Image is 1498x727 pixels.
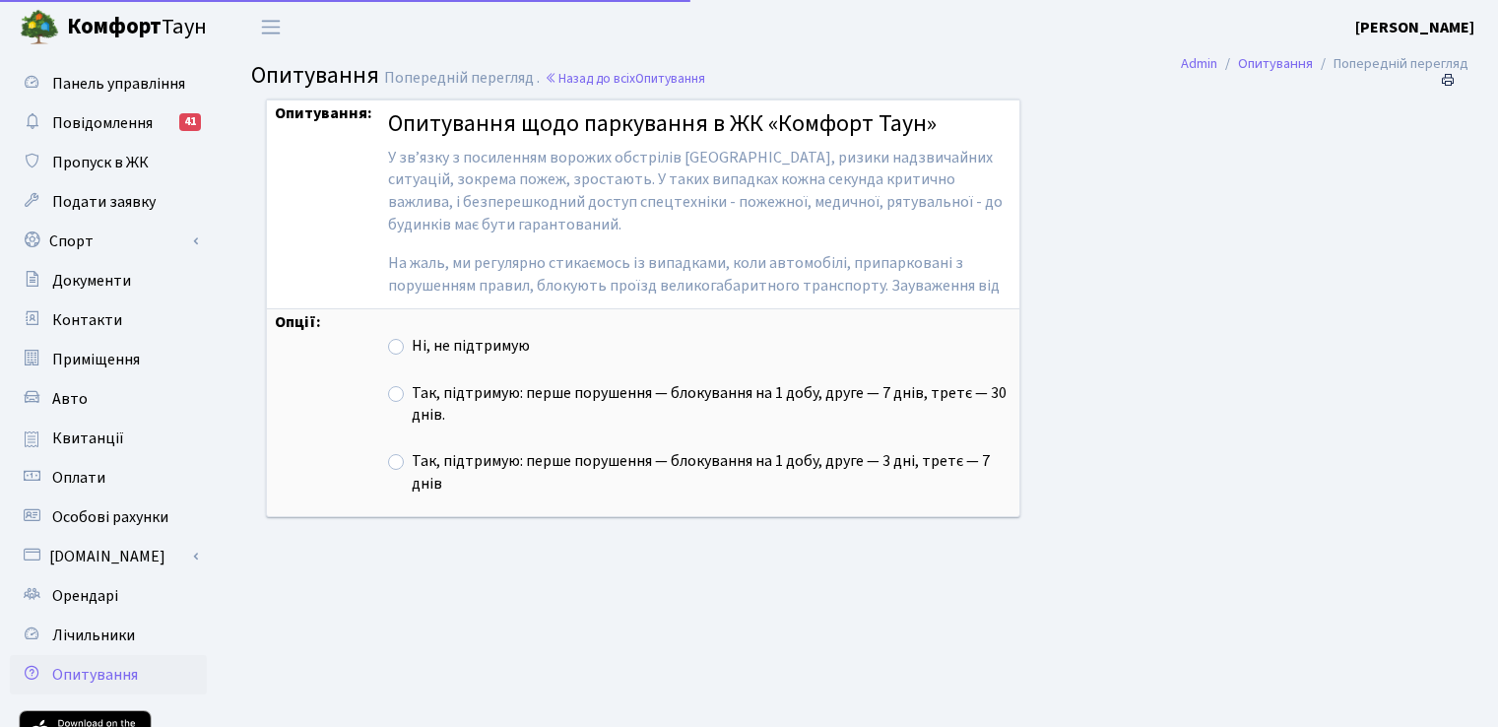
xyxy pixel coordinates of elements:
span: Опитування [635,69,705,88]
li: Попередній перегляд [1313,53,1468,75]
b: [PERSON_NAME] [1355,17,1474,38]
span: Оплати [52,467,105,489]
span: Лічильники [52,625,135,646]
a: Документи [10,261,207,300]
div: 41 [179,113,201,131]
span: Авто [52,388,88,410]
a: Контакти [10,300,207,340]
a: Лічильники [10,616,207,655]
a: Приміщення [10,340,207,379]
span: Приміщення [52,349,140,370]
label: Так, підтримую: перше порушення — блокування на 1 добу, друге — 3 дні, третє — 7 днів [412,450,1011,496]
p: На жаль, ми регулярно стикаємось із випадками, коли автомобілі, припарковані з порушенням правил,... [388,252,1011,320]
a: Квитанції [10,419,207,458]
b: Комфорт [67,11,162,42]
label: Так, підтримую: перше порушення — блокування на 1 добу, друге — 7 днів, третє — 30 днів. [412,382,1011,428]
span: Опитування [251,58,379,93]
span: Особові рахунки [52,506,168,528]
strong: Опції: [275,311,321,333]
span: Таун [67,11,207,44]
a: Спорт [10,222,207,261]
span: Квитанції [52,428,124,449]
span: Пропуск в ЖК [52,152,149,173]
strong: Опитування: [275,102,372,124]
span: Подати заявку [52,191,156,213]
h4: Опитування щодо паркування в ЖК «Комфорт Таун» [388,110,1011,139]
a: Оплати [10,458,207,497]
a: Особові рахунки [10,497,207,537]
span: Орендарі [52,585,118,607]
a: Подати заявку [10,182,207,222]
a: [DOMAIN_NAME] [10,537,207,576]
a: Панель управління [10,64,207,103]
a: Повідомлення41 [10,103,207,143]
a: Опитування [10,655,207,694]
span: Панель управління [52,73,185,95]
a: Назад до всіхОпитування [545,69,705,88]
label: Ні, не підтримую [412,335,530,358]
img: logo.png [20,8,59,47]
nav: breadcrumb [1151,43,1498,85]
a: Орендарі [10,576,207,616]
a: [PERSON_NAME] [1355,16,1474,39]
span: Повідомлення [52,112,153,134]
a: Авто [10,379,207,419]
span: Опитування [52,664,138,686]
button: Переключити навігацію [246,11,295,43]
span: Документи [52,270,131,292]
span: Попередній перегляд . [384,67,540,89]
a: Опитування [1238,53,1313,74]
a: Admin [1181,53,1217,74]
a: Пропуск в ЖК [10,143,207,182]
span: У звʼязку з посиленням ворожих обстрілів [GEOGRAPHIC_DATA], ризики надзвичайних ситуацій, зокрема... [388,147,1011,534]
span: Контакти [52,309,122,331]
